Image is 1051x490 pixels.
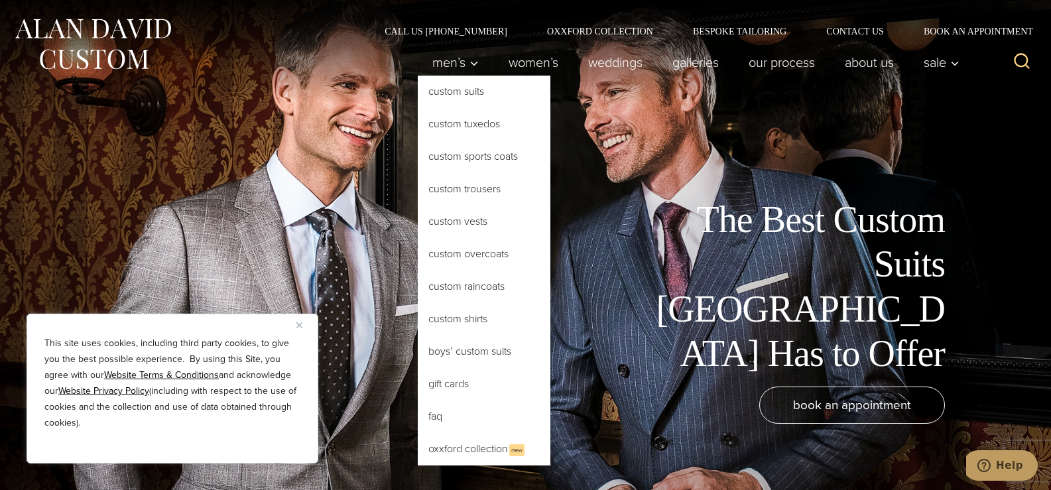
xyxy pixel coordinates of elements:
a: Custom Raincoats [418,271,550,302]
span: book an appointment [793,395,911,414]
nav: Secondary Navigation [365,27,1038,36]
nav: Primary Navigation [418,49,967,76]
a: Our Process [734,49,830,76]
a: weddings [574,49,658,76]
a: Custom Sports Coats [418,141,550,172]
p: This site uses cookies, including third party cookies, to give you the best possible experience. ... [44,336,300,431]
a: Oxxford Collection [527,27,673,36]
a: Book an Appointment [904,27,1038,36]
a: Custom Trousers [418,173,550,205]
img: Alan David Custom [13,15,172,74]
button: Close [296,317,312,333]
a: Boys’ Custom Suits [418,336,550,367]
a: Custom Overcoats [418,238,550,270]
a: Contact Us [806,27,904,36]
a: Bespoke Tailoring [673,27,806,36]
a: Call Us [PHONE_NUMBER] [365,27,527,36]
a: FAQ [418,400,550,432]
img: Close [296,322,302,328]
button: View Search Form [1006,46,1038,78]
a: Custom Shirts [418,303,550,335]
a: About Us [830,49,909,76]
a: Custom Tuxedos [418,108,550,140]
iframe: Opens a widget where you can chat to one of our agents [966,450,1038,483]
button: Child menu of Men’s [418,49,494,76]
a: Women’s [494,49,574,76]
a: Custom Vests [418,206,550,237]
h1: The Best Custom Suits [GEOGRAPHIC_DATA] Has to Offer [647,198,945,376]
a: Oxxford CollectionNew [418,433,550,465]
a: Custom Suits [418,76,550,107]
a: Website Terms & Conditions [104,368,219,382]
span: New [509,444,525,456]
a: book an appointment [759,387,945,424]
button: Sale sub menu toggle [909,49,967,76]
a: Galleries [658,49,734,76]
a: Gift Cards [418,368,550,400]
a: Website Privacy Policy [58,384,149,398]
